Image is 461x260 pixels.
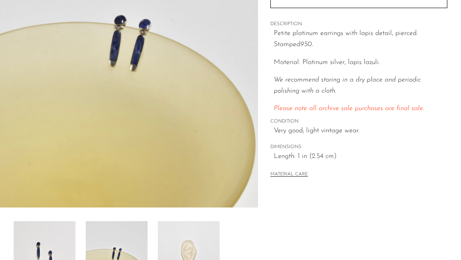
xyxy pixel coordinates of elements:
[274,57,447,68] p: Material: Platinum silver, lapis lazuli.
[274,76,421,94] em: We recommend storing in a dry place and periodic polishing with a cloth.
[274,105,424,112] span: Please note all archive sale purchases are final sale.
[270,143,447,151] span: DIMENSIONS
[300,41,313,48] em: 950.
[270,118,447,126] span: CONDITION
[274,126,447,137] span: Very good; light vintage wear.
[274,28,447,50] p: Petite platinum earrings with lapis detail, pierced. Stamped
[274,151,447,162] span: Length: 1 in (2.54 cm)
[270,20,447,28] span: DESCRIPTION
[270,172,308,178] button: MATERIAL CARE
